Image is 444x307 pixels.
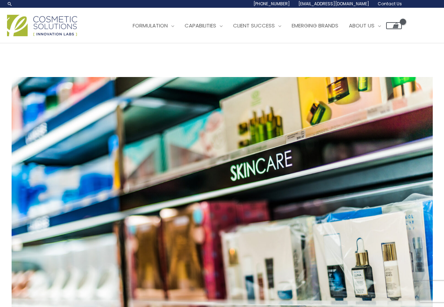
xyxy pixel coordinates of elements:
a: Client Success [228,15,286,36]
a: Emerging Brands [286,15,344,36]
span: About Us [349,22,375,29]
span: Capabilities [185,22,216,29]
span: Emerging Brands [292,22,338,29]
a: View Shopping Cart, empty [386,22,402,29]
span: Client Success [233,22,275,29]
span: [PHONE_NUMBER] [253,1,290,7]
a: Capabilities [179,15,228,36]
img: Cosmetic Solutions Logo [7,15,77,36]
span: Contact Us [378,1,402,7]
nav: Site Navigation [122,15,402,36]
a: Formulation [127,15,179,36]
span: [EMAIL_ADDRESS][DOMAIN_NAME] [298,1,369,7]
span: Formulation [133,22,168,29]
a: About Us [344,15,386,36]
a: Search icon link [7,1,13,7]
